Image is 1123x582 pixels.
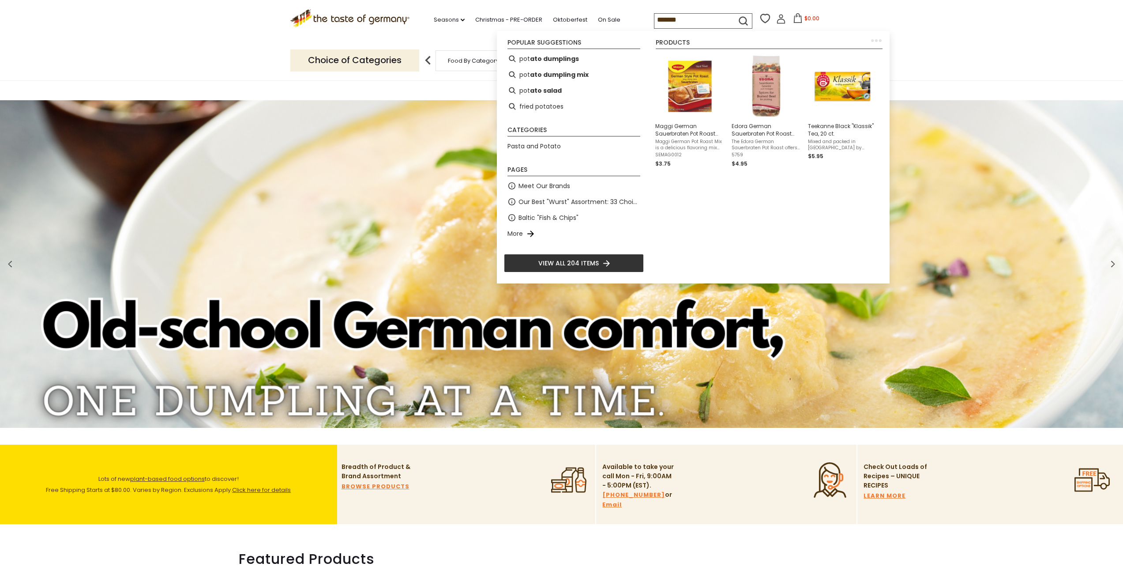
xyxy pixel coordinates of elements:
li: potato dumplings [504,51,644,67]
li: Pasta and Potato [504,138,644,154]
p: Available to take your call Mon - Fri, 9:00AM - 5:00PM (EST). or [602,462,675,510]
a: [PHONE_NUMBER] [602,490,665,500]
b: ato salad [530,86,562,96]
li: Edora German Sauerbraten Pot Roast Spices - 1.75 oz. [728,51,804,172]
a: Baltic "Fish & Chips" [518,213,578,223]
span: Lots of new to discover! Free Shipping Starts at $80.00. Varies by Region. Exclusions Apply. [46,475,291,494]
span: Mixed and packed in [GEOGRAPHIC_DATA] by [PERSON_NAME], one of the world's largest purveyor of te... [808,139,877,151]
a: Email [602,500,622,510]
li: Pages [507,166,640,176]
li: Categories [507,127,640,136]
a: Food By Category [448,57,499,64]
span: The Edora German Sauerbraten Pot Roast offers a humble yet hearty dining experience. This traditi... [732,139,801,151]
div: Instant Search Results [497,31,890,283]
span: 5759 [732,152,801,158]
a: Oktoberfest [553,15,587,25]
a: Christmas - PRE-ORDER [475,15,542,25]
img: previous arrow [419,52,437,69]
li: fried potatoes [504,98,644,114]
a: Teekanne Black Klassik TeaTeekanne Black "Klassik" Tea, 20 ct.Mixed and packed in [GEOGRAPHIC_DAT... [808,54,877,168]
li: Teekanne Black "Klassik" Tea, 20 ct. [804,51,881,172]
span: Edora German Sauerbraten Pot Roast Spices - 1.75 oz. [732,122,801,137]
span: $3.75 [655,160,671,167]
li: Popular suggestions [507,39,640,49]
li: potato dumpling mix [504,67,644,83]
a: Edora German Sauerbraten Pot Roast SpicesEdora German Sauerbraten Pot Roast Spices - 1.75 oz.The ... [732,54,801,168]
p: Check Out Loads of Recipes – UNIQUE RECIPES [864,462,928,490]
img: Maggi German Sauerbraten Pot Roast Mix [658,54,722,118]
a: On Sale [598,15,620,25]
a: Meet Our Brands [518,181,570,191]
li: Meet Our Brands [504,178,644,194]
a: Click here for details [232,486,291,494]
span: $5.95 [808,152,823,160]
a: Pasta and Potato [507,141,561,151]
a: Seasons [434,15,465,25]
li: Baltic "Fish & Chips" [504,210,644,226]
b: ato dumpling mix [530,70,589,80]
a: Our Best "Wurst" Assortment: 33 Choices For The Grillabend [518,197,640,207]
button: $0.00 [788,13,825,26]
a: plant-based food options [130,475,205,483]
span: $0.00 [804,15,819,22]
p: Breadth of Product & Brand Assortment [342,462,414,481]
span: Maggi German Sauerbraten Pot Roast Mix - 1.75 oz. [655,122,725,137]
a: Maggi German Sauerbraten Pot Roast MixMaggi German Sauerbraten Pot Roast Mix - 1.75 oz.Maggi Germ... [655,54,725,168]
li: potato salad [504,83,644,98]
li: Products [656,39,883,49]
span: Teekanne Black "Klassik" Tea, 20 ct. [808,122,877,137]
li: View all 204 items [504,254,644,272]
span: View all 204 items [538,258,599,268]
span: Maggi German Pot Roast Mix is a delicious flavoring mix that is easily prepared and added to meat... [655,139,725,151]
li: Maggi German Sauerbraten Pot Roast Mix - 1.75 oz. [652,51,728,172]
p: Choice of Categories [290,49,419,71]
img: Teekanne Black Klassik Tea [811,54,875,118]
span: SEMAG0012 [655,152,725,158]
span: $4.95 [732,160,747,167]
a: LEARN MORE [864,491,905,501]
a: BROWSE PRODUCTS [342,482,409,491]
li: Our Best "Wurst" Assortment: 33 Choices For The Grillabend [504,194,644,210]
li: More [504,226,644,242]
img: Edora German Sauerbraten Pot Roast Spices [734,54,798,118]
b: ato dumplings [530,54,579,64]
